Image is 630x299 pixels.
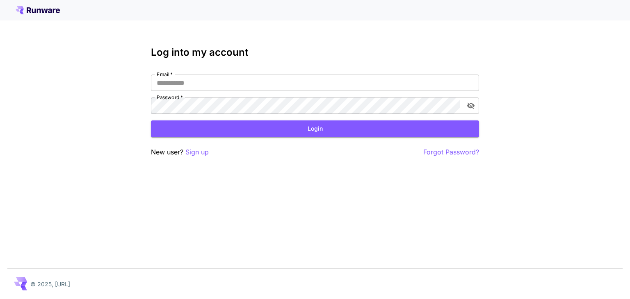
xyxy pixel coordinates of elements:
[157,94,183,101] label: Password
[30,280,70,288] p: © 2025, [URL]
[151,120,479,137] button: Login
[463,98,478,113] button: toggle password visibility
[185,147,209,157] button: Sign up
[151,147,209,157] p: New user?
[151,47,479,58] h3: Log into my account
[157,71,173,78] label: Email
[423,147,479,157] button: Forgot Password?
